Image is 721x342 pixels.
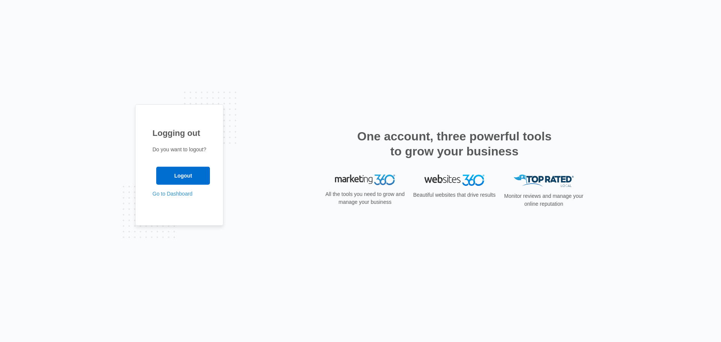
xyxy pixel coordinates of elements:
h1: Logging out [152,127,206,139]
input: Logout [156,167,210,185]
p: All the tools you need to grow and manage your business [323,190,407,206]
img: Marketing 360 [335,175,395,185]
p: Monitor reviews and manage your online reputation [502,192,586,208]
a: Go to Dashboard [152,191,193,197]
img: Top Rated Local [514,175,574,187]
h2: One account, three powerful tools to grow your business [355,129,554,159]
p: Do you want to logout? [152,146,206,154]
p: Beautiful websites that drive results [412,191,496,199]
img: Websites 360 [424,175,484,185]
